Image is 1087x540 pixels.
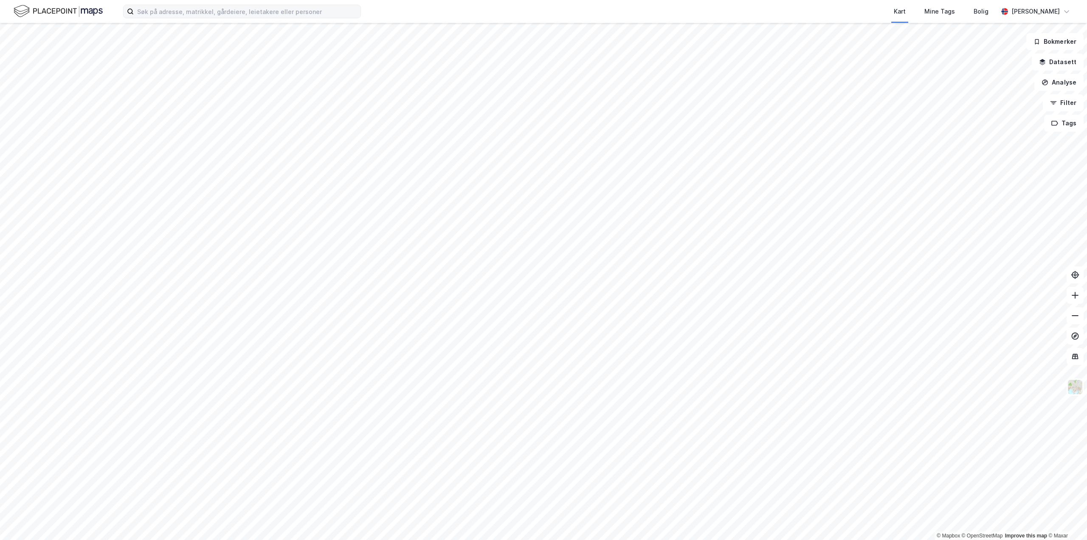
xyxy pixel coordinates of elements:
[962,533,1003,539] a: OpenStreetMap
[134,5,360,18] input: Søk på adresse, matrikkel, gårdeiere, leietakere eller personer
[1032,54,1084,71] button: Datasett
[1034,74,1084,91] button: Analyse
[1045,499,1087,540] div: Kontrollprogram for chat
[1005,533,1047,539] a: Improve this map
[937,533,960,539] a: Mapbox
[894,6,906,17] div: Kart
[1026,33,1084,50] button: Bokmerker
[1045,499,1087,540] iframe: Chat Widget
[974,6,988,17] div: Bolig
[1044,115,1084,132] button: Tags
[1043,94,1084,111] button: Filter
[924,6,955,17] div: Mine Tags
[1067,379,1083,395] img: Z
[14,4,103,19] img: logo.f888ab2527a4732fd821a326f86c7f29.svg
[1011,6,1060,17] div: [PERSON_NAME]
